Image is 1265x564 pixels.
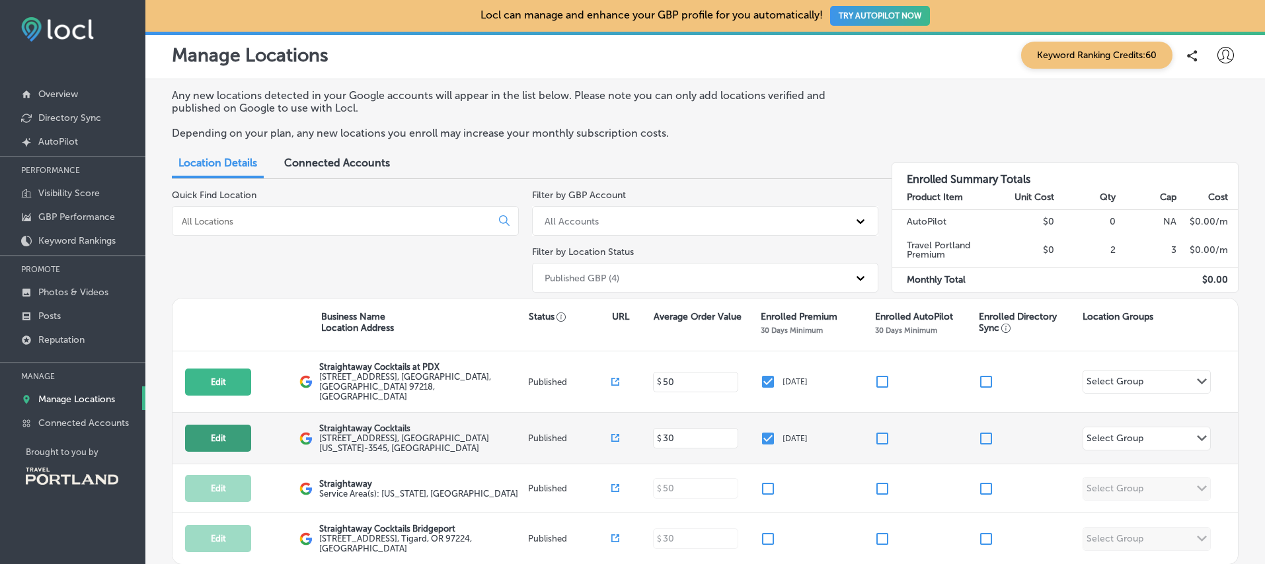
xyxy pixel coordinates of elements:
[528,534,611,544] p: Published
[528,377,611,387] p: Published
[761,326,823,335] p: 30 Days Minimum
[299,482,313,495] img: logo
[875,311,953,322] p: Enrolled AutoPilot
[38,287,108,298] p: Photos & Videos
[783,377,808,386] p: [DATE]
[1021,42,1172,69] span: Keyword Ranking Credits: 60
[185,425,251,452] button: Edit
[657,377,662,386] p: $
[319,489,518,499] span: Oregon, USA
[1116,186,1177,210] th: Cap
[21,17,94,42] img: fda3e92497d09a02dc62c9cd864e3231.png
[1087,376,1143,391] div: Select Group
[319,524,524,534] p: Straightaway Cocktails Bridgeport
[299,375,313,388] img: logo
[994,209,1055,234] td: $0
[761,311,837,322] p: Enrolled Premium
[657,434,662,443] p: $
[321,311,394,334] p: Business Name Location Address
[172,44,328,66] p: Manage Locations
[38,136,78,147] p: AutoPilot
[907,192,963,203] strong: Product Item
[284,157,390,169] span: Connected Accounts
[26,468,118,485] img: Travel Portland
[172,127,865,139] p: Depending on your plan, any new locations you enroll may increase your monthly subscription costs.
[299,532,313,546] img: logo
[180,215,488,227] input: All Locations
[892,267,994,292] td: Monthly Total
[319,372,524,402] label: [STREET_ADDRESS] , [GEOGRAPHIC_DATA], [GEOGRAPHIC_DATA] 97218, [GEOGRAPHIC_DATA]
[185,525,251,552] button: Edit
[1116,234,1177,267] td: 3
[979,311,1076,334] p: Enrolled Directory Sync
[994,234,1055,267] td: $0
[892,209,994,234] td: AutoPilot
[545,272,619,283] div: Published GBP (4)
[38,188,100,199] p: Visibility Score
[612,311,629,322] p: URL
[1055,186,1116,210] th: Qty
[1116,209,1177,234] td: NA
[532,190,626,201] label: Filter by GBP Account
[830,6,930,26] button: TRY AUTOPILOT NOW
[875,326,937,335] p: 30 Days Minimum
[892,234,994,267] td: Travel Portland Premium
[532,246,634,258] label: Filter by Location Status
[26,447,145,457] p: Brought to you by
[38,310,61,322] p: Posts
[892,163,1238,186] h3: Enrolled Summary Totals
[172,190,256,201] label: Quick Find Location
[545,215,599,227] div: All Accounts
[1083,311,1153,322] p: Location Groups
[38,112,101,123] p: Directory Sync
[185,369,251,396] button: Edit
[178,157,257,169] span: Location Details
[783,434,808,443] p: [DATE]
[172,89,865,114] p: Any new locations detected in your Google accounts will appear in the list below. Please note you...
[38,394,115,405] p: Manage Locations
[299,432,313,445] img: logo
[319,362,524,372] p: Straightaway Cocktails at PDX
[185,475,251,502] button: Edit
[1055,209,1116,234] td: 0
[1177,234,1238,267] td: $ 0.00 /m
[1087,433,1143,448] div: Select Group
[528,483,611,493] p: Published
[994,186,1055,210] th: Unit Cost
[319,423,524,433] p: Straightaway Cocktails
[1177,186,1238,210] th: Cost
[38,88,78,100] p: Overview
[1055,234,1116,267] td: 2
[1177,267,1238,292] td: $ 0.00
[319,479,518,489] p: Straightaway
[38,334,85,345] p: Reputation
[1177,209,1238,234] td: $ 0.00 /m
[38,211,115,223] p: GBP Performance
[38,235,116,246] p: Keyword Rankings
[654,311,742,322] p: Average Order Value
[529,311,612,322] p: Status
[319,534,524,553] label: [STREET_ADDRESS] , Tigard, OR 97224, [GEOGRAPHIC_DATA]
[528,433,611,443] p: Published
[319,433,524,453] label: [STREET_ADDRESS] , [GEOGRAPHIC_DATA][US_STATE]-3545, [GEOGRAPHIC_DATA]
[38,417,129,429] p: Connected Accounts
